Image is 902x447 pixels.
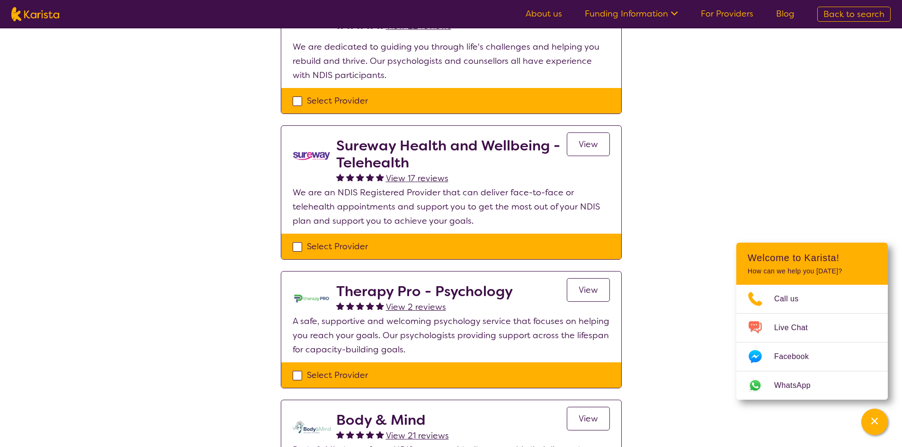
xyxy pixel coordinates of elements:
span: Facebook [774,350,820,364]
img: fullstar [336,173,344,181]
img: fullstar [366,302,374,310]
img: fullstar [366,173,374,181]
a: For Providers [701,8,753,19]
a: Funding Information [585,8,678,19]
ul: Choose channel [736,285,888,400]
a: View 17 reviews [386,171,448,185]
span: View 17 reviews [386,173,448,184]
span: Call us [774,292,810,306]
a: Web link opens in a new tab. [736,371,888,400]
img: fullstar [356,430,364,438]
h2: Sureway Health and Wellbeing - Telehealth [336,137,567,171]
a: View 2 reviews [386,300,446,314]
img: fullstar [346,430,354,438]
p: We are dedicated to guiding you through life's challenges and helping you rebuild and thrive. Our... [293,40,610,82]
h2: Welcome to Karista! [748,252,876,263]
a: Back to search [817,7,891,22]
img: fullstar [356,302,364,310]
img: fullstar [376,302,384,310]
img: fullstar [366,430,374,438]
span: WhatsApp [774,378,822,393]
span: View [579,413,598,424]
img: fullstar [376,430,384,438]
img: dzo1joyl8vpkomu9m2qk.jpg [293,283,330,314]
span: Live Chat [774,321,819,335]
button: Channel Menu [861,409,888,435]
img: vgwqq8bzw4bddvbx0uac.png [293,137,330,175]
span: View 2 reviews [386,301,446,313]
span: View [579,139,598,150]
img: fullstar [336,302,344,310]
p: A safe, supportive and welcoming psychology service that focuses on helping you reach your goals.... [293,314,610,357]
p: How can we help you [DATE]? [748,267,876,275]
img: fullstar [336,430,344,438]
img: fullstar [346,173,354,181]
p: We are an NDIS Registered Provider that can deliver face-to-face or telehealth appointments and s... [293,185,610,228]
img: qmpolprhjdhzpcuekzqg.svg [293,412,330,443]
img: fullstar [376,173,384,181]
img: Karista logo [11,7,59,21]
h2: Body & Mind [336,412,449,429]
a: View [567,407,610,430]
a: Blog [776,8,795,19]
a: About us [526,8,562,19]
div: Channel Menu [736,243,888,400]
img: fullstar [346,302,354,310]
h2: Therapy Pro - Psychology [336,283,513,300]
span: View 21 reviews [386,430,449,441]
img: fullstar [356,173,364,181]
span: Back to search [823,9,884,20]
a: View [567,132,610,156]
a: View 21 reviews [386,429,449,443]
a: View [567,278,610,302]
span: View [579,284,598,296]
